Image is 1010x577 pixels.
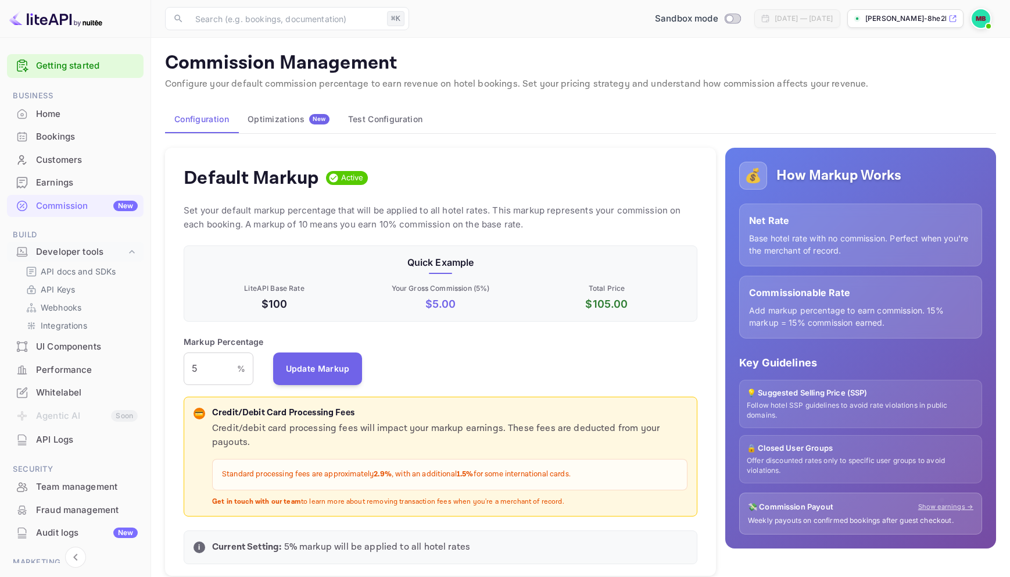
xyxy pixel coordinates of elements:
div: Performance [7,359,144,382]
span: Security [7,463,144,476]
div: Bookings [36,130,138,144]
p: Net Rate [749,213,972,227]
div: UI Components [7,336,144,358]
div: API Keys [21,281,139,298]
div: Integrations [21,317,139,334]
strong: 1.5% [457,469,474,479]
div: Fraud management [7,499,144,522]
div: [DATE] — [DATE] [775,13,833,24]
p: Configure your default commission percentage to earn revenue on hotel bookings. Set your pricing ... [165,77,996,91]
p: Weekly payouts on confirmed bookings after guest checkout. [748,516,973,526]
span: Business [7,90,144,102]
div: Team management [7,476,144,498]
p: Commission Management [165,52,996,75]
strong: Current Setting: [212,541,281,553]
img: Marc Bakker [972,9,990,28]
p: API Keys [41,283,75,295]
p: 🔒 Closed User Groups [747,443,975,454]
button: Update Markup [273,352,363,385]
a: Bookings [7,126,144,147]
button: Test Configuration [339,105,432,133]
div: Audit logsNew [7,522,144,544]
button: Collapse navigation [65,547,86,568]
h4: Default Markup [184,166,319,190]
p: i [198,542,200,553]
p: to learn more about removing transaction fees when you're a merchant of record. [212,497,687,507]
a: API docs and SDKs [26,265,134,277]
a: Getting started [36,59,138,73]
p: Markup Percentage [184,336,264,348]
p: Your Gross Commission ( 5 %) [360,283,521,294]
p: Integrations [41,319,87,332]
a: Performance [7,359,144,380]
img: LiteAPI logo [9,9,102,28]
div: Home [7,103,144,126]
strong: Get in touch with our team [212,497,301,506]
div: Webhooks [21,299,139,316]
a: UI Components [7,336,144,357]
div: Audit logs [36,526,138,540]
div: Team management [36,480,138,494]
a: Whitelabel [7,382,144,403]
div: Getting started [7,54,144,78]
p: 💡 Suggested Selling Price (SSP) [747,387,975,399]
div: CommissionNew [7,195,144,218]
p: Base hotel rate with no commission. Perfect when you're the merchant of record. [749,232,972,257]
span: Active [336,172,368,184]
a: Customers [7,149,144,170]
p: Webhooks [41,301,81,314]
p: Standard processing fees are approximately , with an additional for some international cards. [222,469,678,480]
div: New [113,201,138,211]
p: 💸 Commission Payout [748,501,833,513]
div: Earnings [7,172,144,194]
div: Developer tools [36,245,126,259]
a: Webhooks [26,301,134,314]
span: New [309,115,329,123]
span: Sandbox mode [655,12,718,26]
div: Whitelabel [36,386,138,400]
a: Show earnings → [918,502,973,512]
div: Home [36,108,138,121]
div: Bookings [7,126,144,148]
p: Total Price [526,283,687,294]
div: Developer tools [7,242,144,262]
input: 0 [184,352,237,385]
p: Commissionable Rate [749,286,972,300]
a: CommissionNew [7,195,144,216]
p: 💰 [744,165,762,186]
p: Credit/Debit Card Processing Fees [212,407,687,420]
p: Key Guidelines [739,355,982,371]
a: API Keys [26,283,134,295]
p: Quick Example [194,255,687,269]
p: % [237,362,245,375]
div: UI Components [36,340,138,354]
p: Set your default markup percentage that will be applied to all hotel rates. This markup represent... [184,204,697,231]
p: API docs and SDKs [41,265,116,277]
a: Fraud management [7,499,144,521]
p: Credit/debit card processing fees will impact your markup earnings. These fees are deducted from ... [212,422,687,450]
a: API Logs [7,429,144,450]
p: 5 % markup will be applied to all hotel rates [212,540,687,554]
div: Switch to Production mode [650,12,745,26]
div: Whitelabel [7,382,144,404]
a: Team management [7,476,144,497]
a: Earnings [7,172,144,193]
input: Search (e.g. bookings, documentation) [188,7,382,30]
a: Integrations [26,319,134,332]
div: Optimizations [248,114,329,124]
div: API docs and SDKs [21,263,139,280]
div: Commission [36,200,138,213]
div: Earnings [36,176,138,190]
div: Customers [36,154,138,167]
p: LiteAPI Base Rate [194,283,355,294]
a: Home [7,103,144,124]
div: API Logs [7,429,144,451]
p: Add markup percentage to earn commission. 15% markup = 15% commission earned. [749,304,972,329]
button: Configuration [165,105,238,133]
p: [PERSON_NAME]-8he2k.nuit... [865,13,946,24]
div: Customers [7,149,144,172]
p: $ 105.00 [526,296,687,312]
div: New [113,528,138,538]
p: 💳 [195,408,203,419]
p: Offer discounted rates only to specific user groups to avoid violations. [747,456,975,476]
